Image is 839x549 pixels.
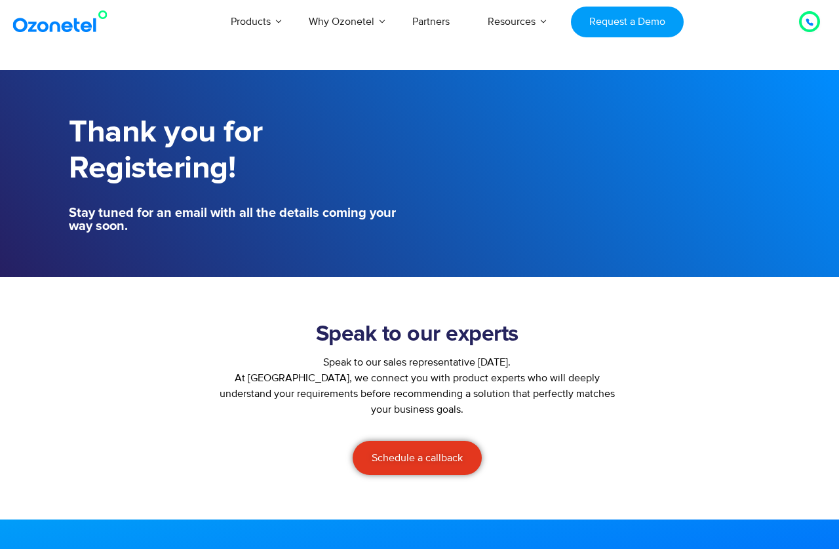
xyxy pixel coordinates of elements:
span: Schedule a callback [372,453,463,463]
a: Schedule a callback [353,441,482,475]
h5: Stay tuned for an email with all the details coming your way soon. [69,206,413,233]
a: Request a Demo [571,7,683,37]
h2: Speak to our experts [212,322,623,348]
h1: Thank you for Registering! [69,115,413,187]
p: At [GEOGRAPHIC_DATA], we connect you with product experts who will deeply understand your require... [212,370,623,417]
div: Speak to our sales representative [DATE]. [212,354,623,370]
